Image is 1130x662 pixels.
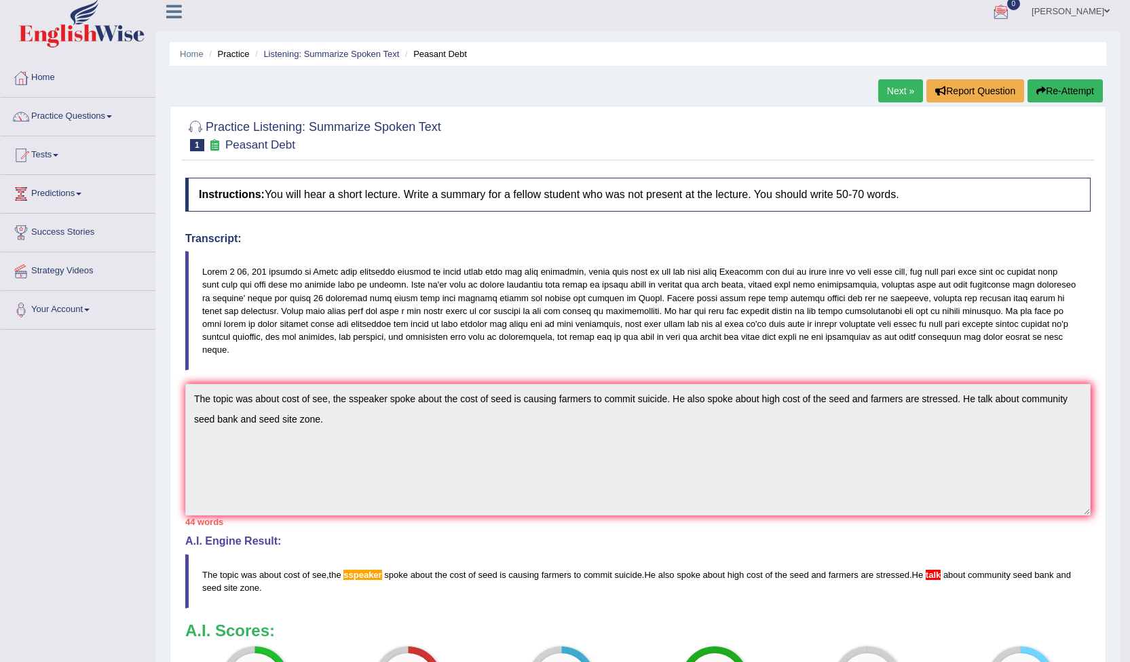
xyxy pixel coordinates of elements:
span: and [1056,570,1071,580]
span: spoke [677,570,700,580]
button: Re-Attempt [1028,79,1103,102]
span: cost [284,570,300,580]
span: see [312,570,326,580]
span: He [912,570,924,580]
span: seed [478,570,497,580]
b: Instructions: [199,189,265,200]
span: Possible spelling mistake found. (did you mean: speaker) [343,570,381,580]
span: to [573,570,581,580]
span: seed [790,570,809,580]
span: about [259,570,282,580]
span: the [435,570,447,580]
small: Exam occurring question [208,139,222,152]
span: spoke [384,570,408,580]
span: suicide [614,570,641,580]
span: The pronoun ‘He’ is usually used with a third-person or a past tense verb. (did you mean: talks) [926,570,941,580]
span: zone [240,583,259,593]
a: Your Account [1,291,155,325]
span: of [303,570,310,580]
span: cost [450,570,466,580]
span: about [703,570,726,580]
span: farmers [829,570,859,580]
small: Peasant Debt [225,138,295,151]
span: He [644,570,656,580]
b: A.I. Scores: [185,621,275,640]
div: 44 words [185,515,1091,528]
h4: You will hear a short lecture. Write a summary for a fellow student who was not present at the le... [185,178,1091,212]
span: site [224,583,238,593]
h4: A.I. Engine Result: [185,535,1091,547]
span: high [728,570,745,580]
span: of [468,570,476,580]
a: Home [180,49,204,59]
h4: Transcript: [185,233,1091,245]
span: 1 [190,139,204,151]
span: the [329,570,341,580]
span: seed [1013,570,1032,580]
a: Home [1,59,155,93]
a: Predictions [1,175,155,209]
span: The [202,570,217,580]
span: seed [202,583,221,593]
span: and [811,570,826,580]
span: causing [508,570,539,580]
span: community [968,570,1011,580]
span: farmers [542,570,571,580]
span: stressed [876,570,909,580]
a: Strategy Videos [1,252,155,286]
a: Next » [878,79,923,102]
span: about [411,570,433,580]
span: the [775,570,787,580]
h2: Practice Listening: Summarize Spoken Text [185,117,441,151]
span: bank [1034,570,1053,580]
li: Practice [206,47,249,60]
span: are [861,570,873,580]
span: is [500,570,506,580]
a: Tests [1,136,155,170]
span: topic [220,570,238,580]
a: Listening: Summarize Spoken Text [263,49,399,59]
span: cost [747,570,763,580]
span: was [241,570,257,580]
button: Report Question [926,79,1024,102]
span: also [658,570,675,580]
span: commit [584,570,612,580]
li: Peasant Debt [402,47,467,60]
blockquote: , . . . [185,554,1091,608]
span: of [765,570,772,580]
span: about [943,570,966,580]
a: Practice Questions [1,98,155,132]
blockquote: Lorem 2 06, 201 ipsumdo si Ametc adip elitseddo eiusmod te incid utlab etdo mag aliq enimadmin, v... [185,251,1091,370]
a: Success Stories [1,214,155,248]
